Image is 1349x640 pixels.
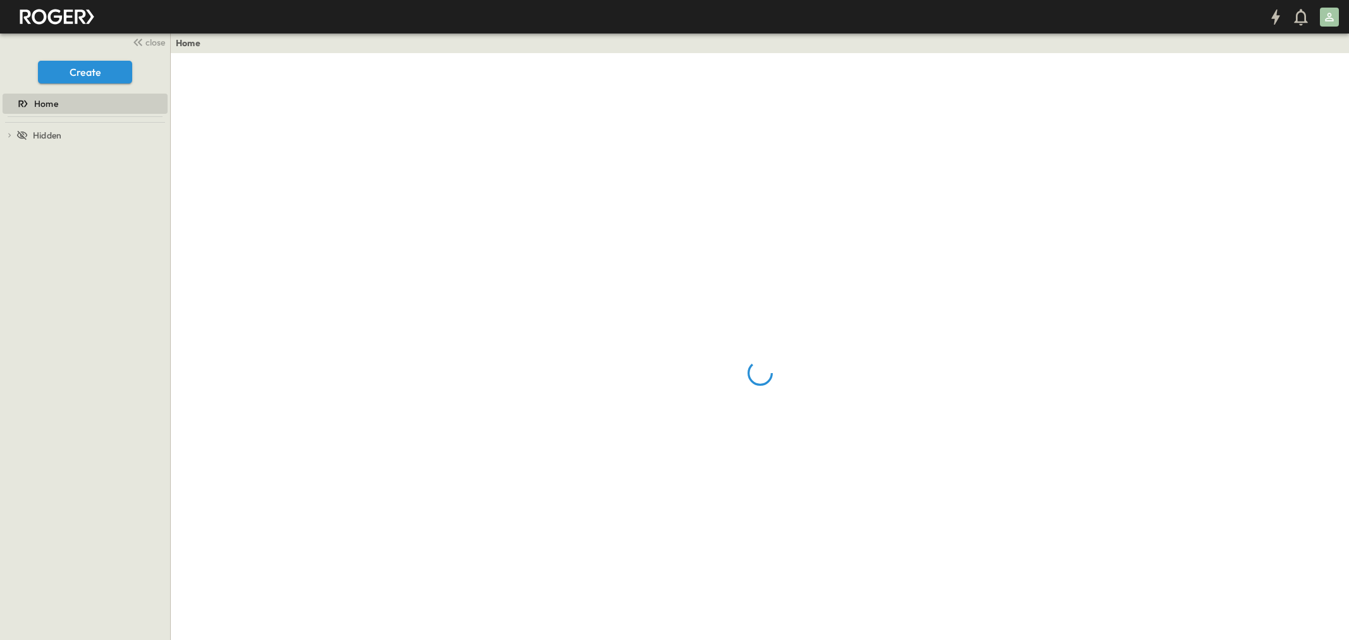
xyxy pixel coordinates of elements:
[38,61,132,83] button: Create
[3,95,165,113] a: Home
[33,129,61,142] span: Hidden
[34,97,58,110] span: Home
[127,33,168,51] button: close
[176,37,200,49] a: Home
[145,36,165,49] span: close
[176,37,208,49] nav: breadcrumbs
